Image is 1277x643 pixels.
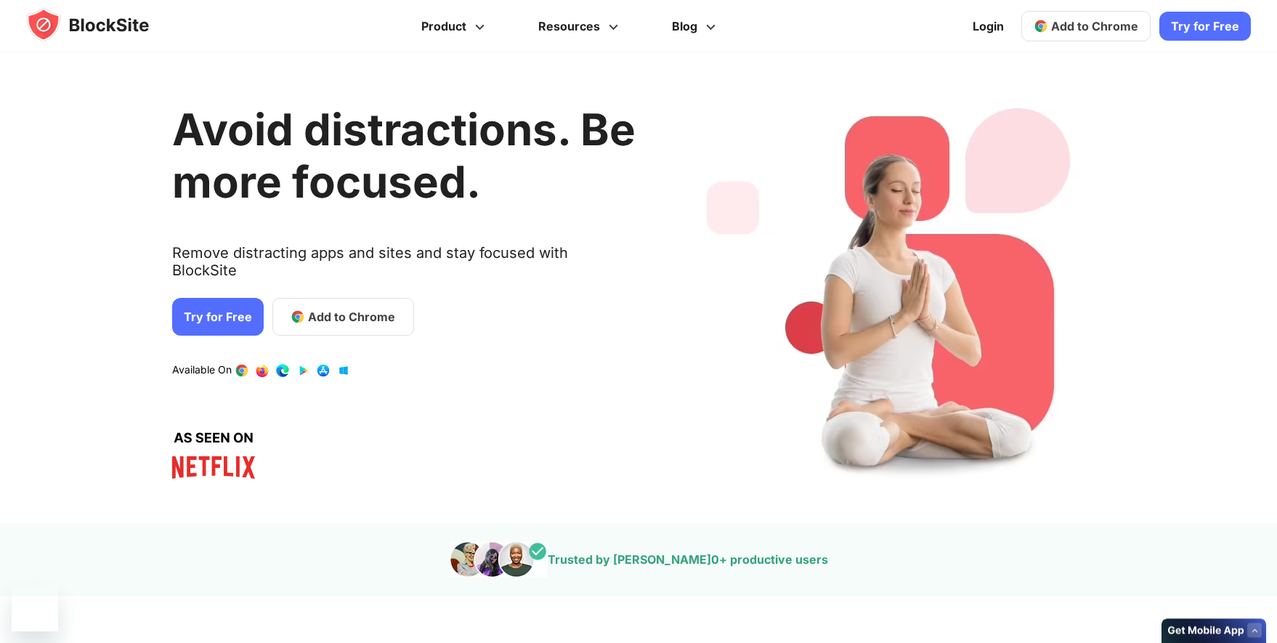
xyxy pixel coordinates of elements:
a: Try for Free [172,298,264,336]
a: Try for Free [1159,12,1251,41]
span: 0 [711,552,719,567]
h1: Avoid distractions. Be more focused. [172,103,636,208]
a: Add to Chrome [1021,11,1151,41]
img: blocksite-icon.5d769676.svg [26,7,177,42]
text: Remove distracting apps and sites and stay focused with BlockSite [172,244,636,291]
span: Add to Chrome [1051,19,1138,33]
span: Add to Chrome [308,308,395,325]
img: pepole images [450,541,548,578]
text: Available On [172,363,232,378]
img: chrome-icon.svg [1034,19,1048,33]
text: Trusted by [PERSON_NAME] + productive users [548,552,828,567]
a: Login [964,9,1013,44]
iframe: Button to launch messaging window [12,585,58,631]
a: Add to Chrome [272,298,414,336]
